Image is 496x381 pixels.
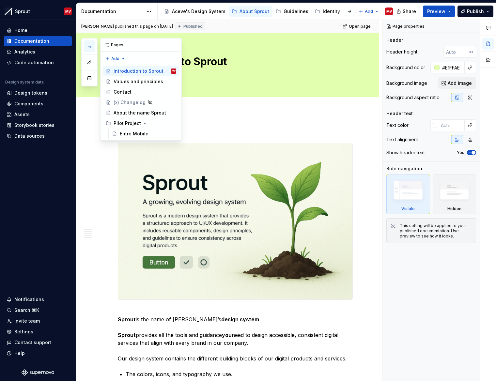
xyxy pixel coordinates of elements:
[448,80,472,86] span: Add image
[162,6,228,17] a: Aceve's Design System
[386,149,425,156] div: Show header text
[115,24,173,29] div: published this page on [DATE]
[323,8,340,15] div: Identity
[386,49,417,55] div: Header height
[114,78,163,85] div: Values and principles
[4,120,72,130] a: Storybook stories
[103,54,128,63] button: Add
[423,6,455,17] button: Preview
[14,100,43,107] div: Components
[114,110,166,116] div: About the name Sprout
[162,5,355,18] div: Page tree
[65,9,71,14] div: MV
[4,294,72,305] button: Notifications
[357,7,381,16] button: Add
[386,9,392,14] div: MV
[14,296,44,303] div: Notifications
[14,27,27,34] div: Home
[103,76,179,87] a: Values and principles
[440,62,465,73] input: Auto
[14,38,49,44] div: Documentation
[103,118,179,129] div: Pilot Project
[5,8,12,15] img: b6c2a6ff-03c2-4811-897b-2ef07e5e0e51.png
[386,110,413,117] div: Header text
[349,24,371,29] span: Open page
[109,129,179,139] a: Entre Mobile
[114,89,132,95] div: Contact
[400,223,472,239] div: This setting will be applied to your published documentation. Use preview to see how it looks.
[126,370,353,378] p: The colors, icons, and typography we use.
[14,133,45,139] div: Data sources
[222,332,232,338] strong: you
[4,88,72,98] a: Design tokens
[4,305,72,315] button: Search ⌘K
[469,49,473,54] p: px
[386,122,409,129] div: Text color
[114,99,146,106] div: (x) Changelog
[229,6,272,17] a: About Sprout
[14,307,39,313] div: Search ⌘K
[81,24,114,29] span: [PERSON_NAME]
[341,22,374,31] a: Open page
[101,38,181,52] div: Pages
[22,369,54,376] svg: Supernova Logo
[116,54,351,69] textarea: Introduction to Sprout
[14,318,40,324] div: Invite team
[438,119,465,131] input: Auto
[393,6,420,17] button: Share
[4,99,72,109] a: Components
[312,6,343,17] a: Identity
[386,175,430,214] div: Visible
[114,68,163,74] div: Introduction to Sprout
[5,80,44,85] div: Design system data
[386,94,440,101] div: Background aspect ratio
[433,175,476,214] div: Hidden
[103,87,179,97] a: Contact
[14,59,54,66] div: Code automation
[4,316,72,326] a: Invite team
[401,206,415,211] div: Visible
[457,150,464,155] label: Yes
[120,130,148,137] div: Entre Mobile
[172,8,225,15] div: Aceve's Design System
[273,6,311,17] a: Guidelines
[14,339,51,346] div: Contact support
[386,136,418,143] div: Text alignment
[118,332,136,338] strong: Sprout
[14,90,47,96] div: Design tokens
[4,47,72,57] a: Analytics
[111,56,119,61] span: Add
[467,8,484,15] span: Publish
[15,8,30,15] div: Sprout
[14,122,54,129] div: Storybook stories
[4,57,72,68] a: Code automation
[103,97,179,108] a: (x) Changelog
[14,328,33,335] div: Settings
[386,37,403,43] div: Header
[103,108,179,118] a: About the name Sprout
[365,9,373,14] span: Add
[103,66,179,139] div: Page tree
[284,8,308,15] div: Guidelines
[386,165,422,172] div: Side navigation
[443,46,469,58] input: Auto
[183,24,203,29] span: Published
[427,8,445,15] span: Preview
[14,111,30,118] div: Assets
[14,49,35,55] div: Analytics
[4,348,72,358] button: Help
[447,206,461,211] div: Hidden
[403,8,416,15] span: Share
[118,143,352,299] img: 57e9e974-d765-4cd8-a353-0ffba8cfc81f.png
[386,80,427,86] div: Background image
[81,8,143,15] div: Documentation
[240,8,269,15] div: About Sprout
[4,36,72,46] a: Documentation
[118,316,136,323] strong: Sprout
[118,308,353,362] p: is the name of [PERSON_NAME]’s provides all the tools and guidance need to design accessible, con...
[4,337,72,348] button: Contact support
[1,4,74,18] button: SproutMV
[221,316,259,323] strong: design system
[114,120,141,127] div: Pilot Project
